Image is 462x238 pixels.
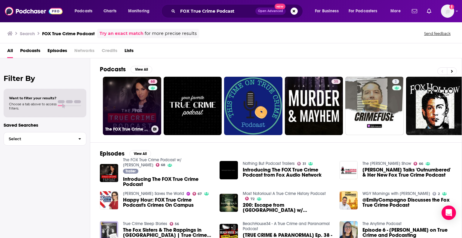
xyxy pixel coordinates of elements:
[362,221,402,226] a: The Anytime Podcast
[123,227,213,238] a: The Fox Sisters & The Rappings in Hydesville | True Crime Sleep Stories
[251,198,254,200] span: 72
[167,4,309,18] div: Search podcasts, credits, & more...
[331,79,340,84] a: 35
[100,30,143,37] a: Try an exact match
[441,5,454,18] button: Show profile menu
[409,6,420,16] a: Show notifications dropdown
[151,79,155,85] span: 68
[103,7,116,15] span: Charts
[285,77,343,135] a: 35
[170,222,179,226] a: 56
[123,157,182,168] a: The FOX True Crime Podcast w/ Emily Compagno
[100,150,125,157] h2: Episodes
[243,191,326,196] a: Most Notorious! A True Crime History Podcast
[75,7,92,15] span: Podcasts
[156,163,165,167] a: 68
[175,223,179,225] span: 56
[4,74,86,83] h2: Filter By
[5,5,63,17] img: Podchaser - Follow, Share and Rate Podcasts
[123,197,213,208] a: Happy Hour: FOX True Crime Podcast's Crimes On Campus
[129,150,151,157] button: View All
[362,161,411,166] a: The Ryan Gorman Show
[390,7,401,15] span: More
[362,167,452,178] a: Emily Compagno Talks 'Outnumbered' & Her New Fox True Crime Podcast
[243,202,332,213] span: 200: Escape from [GEOGRAPHIC_DATA] w/ [PERSON_NAME] - A True Crime History Podcast
[131,66,152,73] button: View All
[345,6,386,16] button: open menu
[255,8,286,15] button: Open AdvancedNew
[340,161,358,179] img: Emily Compagno Talks 'Outnumbered' & Her New Fox True Crime Podcast
[395,79,397,85] span: 3
[345,77,404,135] a: 3
[340,191,358,209] img: @EmilyCompagno Discusses the Fox True Crime Podcast
[7,46,13,58] a: All
[145,30,197,37] span: for more precise results
[438,193,440,195] span: 2
[243,221,330,231] a: BeachHouse34 - A True Crime and Paranormal Podcast
[103,77,161,135] a: 68The FOX True Crime Podcast w/ [PERSON_NAME]
[441,5,454,18] span: Logged in as GregKubie
[220,194,238,212] img: 200: Escape from Yozgad w/ Margalit Fox - A True Crime History Podcast
[275,4,285,9] span: New
[220,161,238,179] img: Introducing The FOX True Crime Podcast from Fox Audio Network
[42,31,95,36] h3: FOX True Crime Podcast
[243,167,332,178] a: Introducing The FOX True Crime Podcast from Fox Audio Network
[386,6,408,16] button: open menu
[303,162,306,165] span: 31
[123,227,213,238] span: The Fox Sisters & The Rappings in [GEOGRAPHIC_DATA] | True Crime Sleep Stories
[362,197,452,208] a: @EmilyCompagno Discusses the Fox True Crime Podcast
[362,227,452,238] span: Episode 6 - [PERSON_NAME] on True Crime and Podcasting
[123,191,184,196] a: Kennedy Saves the World
[4,122,86,128] p: Saved Searches
[349,7,377,15] span: For Podcasters
[362,167,452,178] span: [PERSON_NAME] Talks 'Outnumbered' & Her New Fox True Crime Podcast
[123,177,213,187] a: Introducing The FOX True Crime Podcast
[334,79,338,85] span: 35
[362,191,430,196] a: WGY Mornings with Doug Goudie
[48,46,67,58] a: Episodes
[124,6,157,16] button: open menu
[243,161,295,166] a: Nothing But Podcast Trailers
[392,79,399,84] a: 3
[243,202,332,213] a: 200: Escape from Yozgad w/ Margalit Fox - A True Crime History Podcast
[311,6,346,16] button: open menu
[20,31,35,36] h3: Search
[315,7,339,15] span: For Business
[100,164,118,182] img: Introducing The FOX True Crime Podcast
[4,137,73,141] span: Select
[362,227,452,238] a: Episode 6 - Nicole Fox on True Crime and Podcasting
[442,206,456,220] div: Open Intercom Messenger
[100,66,152,73] a: PodcastsView All
[178,6,255,16] input: Search podcasts, credits, & more...
[123,221,167,226] a: True Crime Sleep Stories
[441,5,454,18] img: User Profile
[20,46,40,58] a: Podcasts
[125,46,134,58] span: Lists
[192,192,202,196] a: 67
[433,192,440,196] a: 2
[100,6,120,16] a: Charts
[245,197,254,200] a: 72
[258,10,283,13] span: Open Advanced
[419,162,423,165] span: 66
[105,127,149,132] h3: The FOX True Crime Podcast w/ [PERSON_NAME]
[100,66,126,73] h2: Podcasts
[198,193,202,195] span: 67
[125,169,136,173] span: Trailer
[9,96,57,100] span: Want to filter your results?
[414,162,423,165] a: 66
[424,6,434,16] a: Show notifications dropdown
[74,46,94,58] span: Networks
[148,79,157,84] a: 68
